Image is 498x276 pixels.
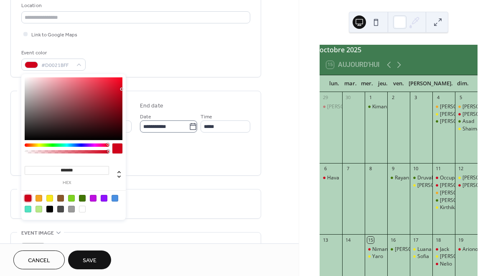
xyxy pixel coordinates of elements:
button: Cancel [13,250,65,269]
div: 30 [345,95,351,101]
div: Benjamin T1 [432,189,455,197]
div: #9B9B9B [68,206,75,212]
div: Kirthika [440,204,457,211]
div: Edoardo [387,246,410,253]
div: #000000 [46,206,53,212]
div: ven. [391,75,407,92]
div: jeu. [375,75,391,92]
div: #F5A623 [36,195,42,202]
div: Adrian [432,111,455,118]
div: Cristina [432,197,455,204]
div: mer. [359,75,375,92]
div: dim. [455,75,471,92]
div: 7 [345,166,351,172]
div: Asad [455,118,478,125]
div: 17 [412,237,419,243]
div: Ariono Canametaj [455,246,478,253]
div: [PERSON_NAME] [440,118,479,125]
div: Jack [432,246,455,253]
div: Kirthika [432,204,455,211]
div: 10 [412,166,419,172]
div: [PERSON_NAME]. [407,75,455,92]
div: 29 [322,95,328,101]
div: 1 [367,95,373,101]
div: #9013FE [101,195,107,202]
div: 3 [412,95,419,101]
div: Elijah + Keziah T1 [432,103,455,110]
div: #4A4A4A [57,206,64,212]
div: #D0021B [25,195,31,202]
div: Druvah [410,174,432,181]
div: [PERSON_NAME] [440,197,479,204]
div: octobre 2025 [320,45,478,55]
div: Jack [440,246,449,253]
div: Druvah [417,174,434,181]
div: Yaro [365,253,387,260]
div: 12 [457,166,464,172]
div: Anastasia [432,253,455,260]
span: Save [83,256,97,265]
div: [PERSON_NAME] [440,182,479,189]
div: #BD10E0 [90,195,97,202]
div: Hava [327,174,339,181]
div: Nelio [440,261,452,268]
div: Rayan [395,174,409,181]
div: Daniela [455,182,478,189]
div: Kimani [365,103,387,110]
div: Enzo [320,103,342,110]
div: Miriam T1 [455,103,478,110]
div: Björn [455,174,478,181]
div: Nimani Tiam [365,246,387,253]
div: Zetah [432,182,455,189]
div: 15 [367,237,373,243]
div: #F8E71C [46,195,53,202]
div: Gareth Nolan [410,182,432,189]
div: #FFFFFF [79,206,86,212]
div: ; [21,243,45,266]
div: Sofia [417,253,429,260]
div: Nimani Tiam [372,246,402,253]
div: Shaima [462,125,480,133]
div: lun. [326,75,342,92]
span: Event image [21,229,54,238]
div: 8 [367,166,373,172]
div: #50E3C2 [25,206,31,212]
div: Event color [21,49,84,57]
div: 9 [390,166,396,172]
label: hex [25,181,109,185]
div: Luana [410,246,432,253]
span: Link to Google Maps [31,31,77,39]
div: 13 [322,237,328,243]
div: David [432,118,455,125]
div: 6 [322,166,328,172]
div: Occupé/Besetzt [432,174,455,181]
div: Occupé/Besetzt [440,174,477,181]
div: 11 [435,166,441,172]
div: Sofia [410,253,432,260]
span: Cancel [28,256,50,265]
div: Yaro [372,253,383,260]
div: #7ED321 [68,195,75,202]
div: Location [21,1,249,10]
div: 14 [345,237,351,243]
span: #D0021BFF [41,61,72,70]
div: #417505 [79,195,86,202]
div: [PERSON_NAME] [327,103,366,110]
div: 16 [390,237,396,243]
div: 18 [435,237,441,243]
div: [PERSON_NAME] T1 [440,189,486,197]
div: 2 [390,95,396,101]
div: Rayan [387,174,410,181]
div: Luana [417,246,432,253]
div: Nelio [432,261,455,268]
span: Time [201,112,212,121]
div: #8B572A [57,195,64,202]
button: Save [68,250,111,269]
div: Shaima [455,125,478,133]
div: [PERSON_NAME] [417,182,457,189]
div: 19 [457,237,464,243]
span: Date [140,112,151,121]
div: End date [140,102,163,110]
div: mar. [342,75,359,92]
